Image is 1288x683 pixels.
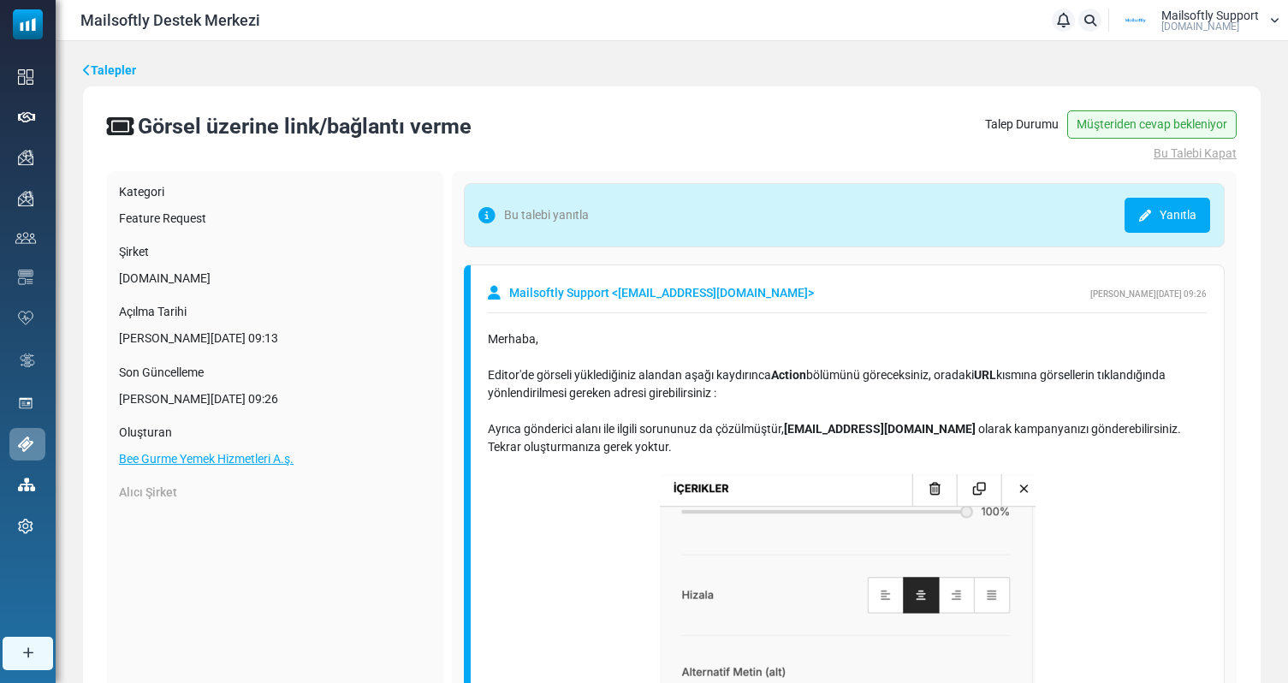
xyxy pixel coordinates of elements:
[1161,21,1239,32] span: [DOMAIN_NAME]
[1114,8,1279,33] a: User Logo Mailsoftly Support [DOMAIN_NAME]
[119,303,431,321] label: Açılma Tarihi
[18,437,33,452] img: support-icon-active.svg
[119,243,431,261] label: Şirket
[1114,8,1157,33] img: User Logo
[18,351,37,371] img: workflow.svg
[478,198,589,233] span: Bu talebi yanıtla
[771,368,806,382] strong: Action
[18,519,33,534] img: settings-icon.svg
[119,183,431,201] label: Kategori
[119,424,431,442] label: Oluşturan
[784,422,978,436] strong: [EMAIL_ADDRESS][DOMAIN_NAME]
[119,210,431,228] div: Feature Request
[80,9,260,32] span: Mailsoftly Destek Merkezi
[509,284,814,302] span: Mailsoftly Support < [EMAIL_ADDRESS][DOMAIN_NAME] >
[18,191,33,206] img: campaigns-icon.png
[13,9,43,39] img: mailsoftly_icon_blue_white.svg
[18,395,33,411] img: landing_pages.svg
[985,145,1237,163] a: Bu Talebi Kapat
[83,62,136,80] a: Talepler
[985,110,1237,139] div: Talep Durumu
[119,330,431,347] div: [PERSON_NAME][DATE] 09:13
[18,69,33,85] img: dashboard-icon.svg
[1161,9,1259,21] span: Mailsoftly Support
[119,452,294,466] a: Bee Gurme Yemek Hizmetleri A.ş.
[119,364,431,382] label: Son Güncelleme
[15,232,36,244] img: contacts-icon.svg
[119,390,431,408] div: [PERSON_NAME][DATE] 09:26
[119,484,177,502] label: Alıcı Şirket
[119,270,431,288] div: [DOMAIN_NAME]
[18,270,33,285] img: email-templates-icon.svg
[138,110,472,143] div: Görsel üzerine link/bağlantı verme
[1067,110,1237,139] span: Müşteriden cevap bekleniyor
[18,150,33,165] img: campaigns-icon.png
[1125,198,1210,233] a: Yanıtla
[974,368,996,382] strong: URL
[18,311,33,324] img: domain-health-icon.svg
[1090,289,1207,299] span: [PERSON_NAME][DATE] 09:26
